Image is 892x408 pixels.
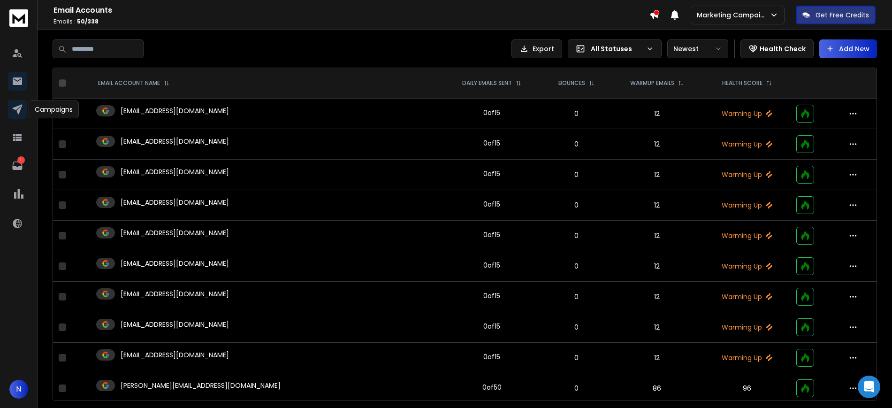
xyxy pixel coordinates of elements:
[53,5,649,16] h1: Email Accounts
[611,190,703,221] td: 12
[697,10,770,20] p: Marketing Campaign
[611,221,703,251] td: 12
[8,156,27,175] a: 1
[98,79,169,87] div: EMAIL ACCOUNT NAME
[53,18,649,25] p: Emails :
[548,384,605,393] p: 0
[558,79,585,87] p: BOUNCES
[121,289,229,299] p: [EMAIL_ADDRESS][DOMAIN_NAME]
[548,170,605,179] p: 0
[667,39,728,58] button: Newest
[483,139,500,148] div: 0 of 15
[611,129,703,160] td: 12
[709,231,785,240] p: Warming Up
[611,99,703,129] td: 12
[611,343,703,373] td: 12
[77,17,99,25] span: 50 / 338
[796,6,876,24] button: Get Free Credits
[760,44,806,54] p: Health Check
[483,322,500,331] div: 0 of 15
[703,373,790,404] td: 96
[483,169,500,178] div: 0 of 15
[709,353,785,362] p: Warming Up
[858,376,880,398] div: Open Intercom Messenger
[709,262,785,271] p: Warming Up
[17,156,25,164] p: 1
[548,109,605,118] p: 0
[740,39,814,58] button: Health Check
[482,383,502,392] div: 0 of 50
[548,139,605,149] p: 0
[548,353,605,362] p: 0
[709,170,785,179] p: Warming Up
[611,373,703,404] td: 86
[511,39,562,58] button: Export
[548,323,605,332] p: 0
[9,9,28,27] img: logo
[462,79,512,87] p: DAILY EMAILS SENT
[709,200,785,210] p: Warming Up
[121,259,229,268] p: [EMAIL_ADDRESS][DOMAIN_NAME]
[819,39,877,58] button: Add New
[709,109,785,118] p: Warming Up
[611,251,703,282] td: 12
[709,292,785,301] p: Warming Up
[121,137,229,146] p: [EMAIL_ADDRESS][DOMAIN_NAME]
[483,352,500,362] div: 0 of 15
[121,106,229,115] p: [EMAIL_ADDRESS][DOMAIN_NAME]
[548,200,605,210] p: 0
[121,320,229,329] p: [EMAIL_ADDRESS][DOMAIN_NAME]
[9,380,28,399] button: N
[709,323,785,332] p: Warming Up
[611,160,703,190] td: 12
[121,381,281,390] p: [PERSON_NAME][EMAIL_ADDRESS][DOMAIN_NAME]
[483,261,500,270] div: 0 of 15
[548,231,605,240] p: 0
[483,291,500,300] div: 0 of 15
[548,292,605,301] p: 0
[548,262,605,271] p: 0
[611,312,703,343] td: 12
[29,100,79,118] div: Campaigns
[121,198,229,207] p: [EMAIL_ADDRESS][DOMAIN_NAME]
[483,230,500,239] div: 0 of 15
[121,350,229,360] p: [EMAIL_ADDRESS][DOMAIN_NAME]
[709,139,785,149] p: Warming Up
[591,44,642,54] p: All Statuses
[722,79,762,87] p: HEALTH SCORE
[483,200,500,209] div: 0 of 15
[121,167,229,177] p: [EMAIL_ADDRESS][DOMAIN_NAME]
[611,282,703,312] td: 12
[630,79,674,87] p: WARMUP EMAILS
[483,108,500,117] div: 0 of 15
[121,228,229,238] p: [EMAIL_ADDRESS][DOMAIN_NAME]
[816,10,869,20] p: Get Free Credits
